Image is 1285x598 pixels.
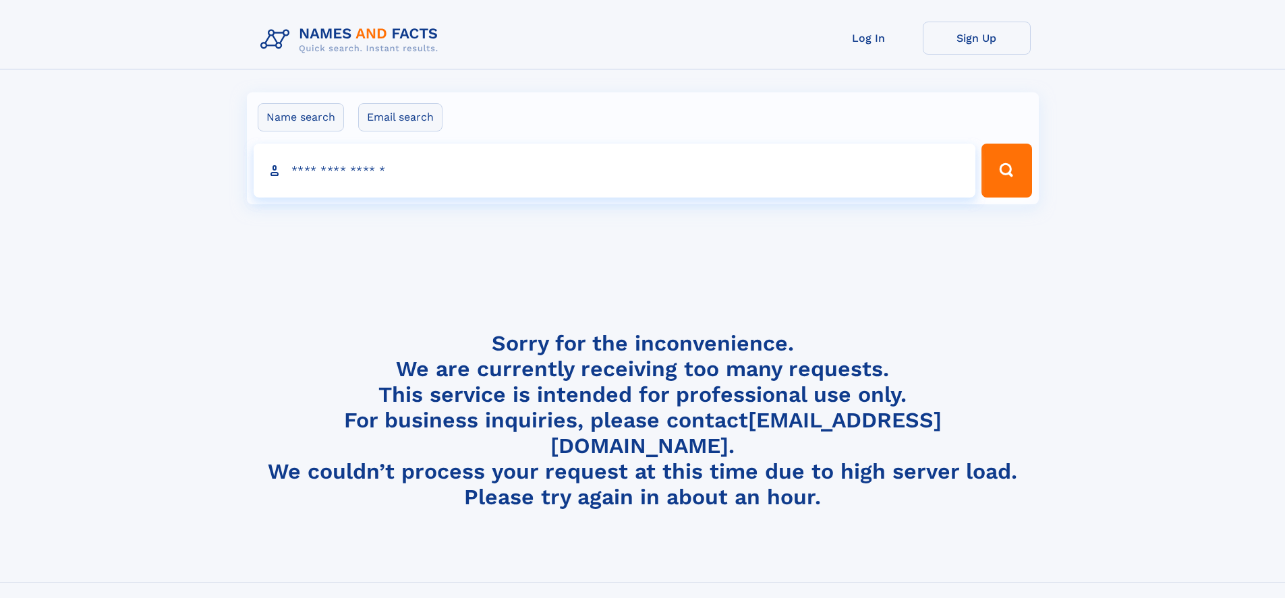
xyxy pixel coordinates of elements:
[255,22,449,58] img: Logo Names and Facts
[358,103,442,131] label: Email search
[550,407,942,458] a: [EMAIL_ADDRESS][DOMAIN_NAME]
[923,22,1031,55] a: Sign Up
[815,22,923,55] a: Log In
[258,103,344,131] label: Name search
[981,144,1031,198] button: Search Button
[254,144,976,198] input: search input
[255,330,1031,510] h4: Sorry for the inconvenience. We are currently receiving too many requests. This service is intend...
